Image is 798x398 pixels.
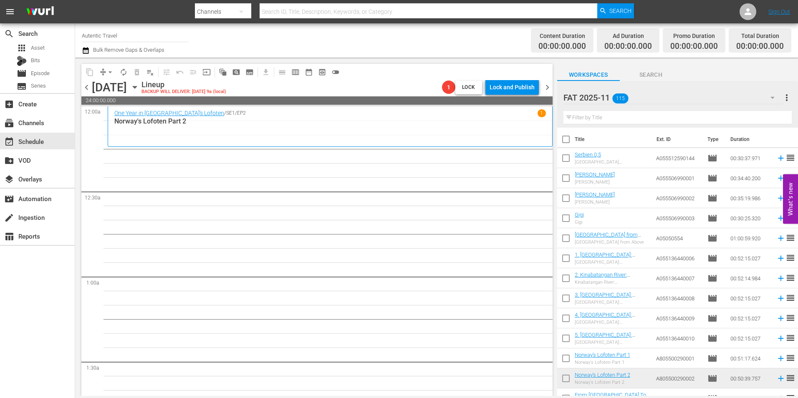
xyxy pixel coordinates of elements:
[707,373,717,383] span: Episode
[707,333,717,343] span: Episode
[575,199,615,205] div: [PERSON_NAME]
[331,68,340,76] span: toggle_off
[707,233,717,243] span: Episode
[92,47,164,53] span: Bulk Remove Gaps & Overlaps
[289,65,302,79] span: Week Calendar View
[237,110,246,116] p: EP2
[785,353,795,363] span: reorder
[785,373,795,383] span: reorder
[707,153,717,163] span: Episode
[653,348,704,368] td: A805500290001
[670,30,718,42] div: Promo Duration
[575,171,615,178] a: [PERSON_NAME]
[575,191,615,198] a: [PERSON_NAME]
[575,332,635,350] a: 5. [GEOGRAPHIC_DATA]: [GEOGRAPHIC_DATA] – Himalaya’s Gold
[653,368,704,388] td: A805500290002
[4,213,14,223] span: create
[540,110,543,116] p: 1
[575,219,584,225] div: Gigi
[653,168,704,188] td: A055506990001
[81,96,553,105] span: 24:00:00.000
[219,68,227,76] span: auto_awesome_motion_outlined
[173,65,187,79] span: Revert to Primary Episode
[305,68,313,76] span: date_range_outlined
[609,3,631,18] span: Search
[4,137,14,147] span: Schedule
[459,83,479,92] span: Lock
[653,188,704,208] td: A055506990002
[4,118,14,128] span: Channels
[96,65,117,79] span: Remove Gaps & Overlaps
[141,80,226,89] div: Lineup
[727,228,773,248] td: 01:00:59.920
[707,173,717,183] span: Episode
[707,353,717,363] span: Episode
[727,268,773,288] td: 00:52:14.984
[575,380,630,385] div: Norway's Lofoten Part 2
[17,56,27,66] div: Bits
[273,64,289,80] span: Day Calendar View
[83,65,96,79] span: Copy Lineup
[782,93,792,103] span: more_vert
[776,234,785,243] svg: Add to Schedule
[575,232,641,244] a: [GEOGRAPHIC_DATA] from Above
[707,253,717,263] span: Episode
[620,70,682,80] span: Search
[783,174,798,224] button: Open Feedback Widget
[776,294,785,303] svg: Add to Schedule
[114,110,224,116] a: One Year in [GEOGRAPHIC_DATA]'s Lofoten
[727,348,773,368] td: 00:51:17.624
[224,110,226,116] p: /
[575,212,584,218] a: Gigi
[604,30,652,42] div: Ad Duration
[727,208,773,228] td: 00:30:25.320
[776,254,785,263] svg: Add to Schedule
[117,65,130,79] span: Loop Content
[785,253,795,263] span: reorder
[727,368,773,388] td: 00:50:39.757
[575,352,630,358] a: Norway's Lofoten Part 1
[575,360,630,365] div: Norway's Lofoten Part 1
[653,248,704,268] td: A055136440006
[4,156,14,166] span: VOD
[653,148,704,168] td: A055512590144
[575,300,650,305] div: [GEOGRAPHIC_DATA]: [GEOGRAPHIC_DATA] – Of Bears and Men
[4,99,14,109] span: Create
[727,188,773,208] td: 00:35:19.986
[575,372,630,378] a: Norway's Lofoten Part 2
[106,68,114,76] span: arrow_drop_down
[31,44,45,52] span: Asset
[575,128,652,151] th: Title
[653,308,704,328] td: A055136440009
[727,308,773,328] td: 00:52:15.027
[538,30,586,42] div: Content Duration
[707,273,717,283] span: Episode
[776,194,785,203] svg: Add to Schedule
[652,128,702,151] th: Ext. ID
[575,280,650,285] div: Kinabatangan River: [GEOGRAPHIC_DATA] – [GEOGRAPHIC_DATA]
[776,174,785,183] svg: Add to Schedule
[785,273,795,283] span: reorder
[727,248,773,268] td: 00:52:15.027
[31,56,40,65] span: Bits
[575,340,650,345] div: [GEOGRAPHIC_DATA]: [GEOGRAPHIC_DATA] – Himalaya’s Gold
[575,239,650,245] div: [GEOGRAPHIC_DATA] from Above
[146,68,154,76] span: playlist_remove_outlined
[31,69,50,78] span: Episode
[575,159,650,165] div: [GEOGRAPHIC_DATA], [GEOGRAPHIC_DATA]
[302,65,316,79] span: Month Calendar View
[702,128,725,151] th: Type
[768,8,790,15] a: Sign Out
[455,81,482,94] button: Lock
[20,2,60,22] img: ans4CAIJ8jUAAAAAAAAAAAAAAAAAAAAAAAAgQb4GAAAAAAAAAAAAAAAAAAAAAAAAJMjXAAAAAAAAAAAAAAAAAAAAAAAAgAT5G...
[316,65,329,79] span: View Backup
[575,179,615,185] div: [PERSON_NAME]
[490,80,535,95] div: Lock and Publish
[114,117,546,125] p: Norway's Lofoten Part 2
[329,65,342,79] span: 24 hours Lineup View is OFF
[141,89,226,95] div: BACKUP WILL DELIVER: [DATE] 9a (local)
[4,194,14,204] span: Automation
[256,64,273,80] span: Download as CSV
[485,80,539,95] button: Lock and Publish
[727,328,773,348] td: 00:52:15.027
